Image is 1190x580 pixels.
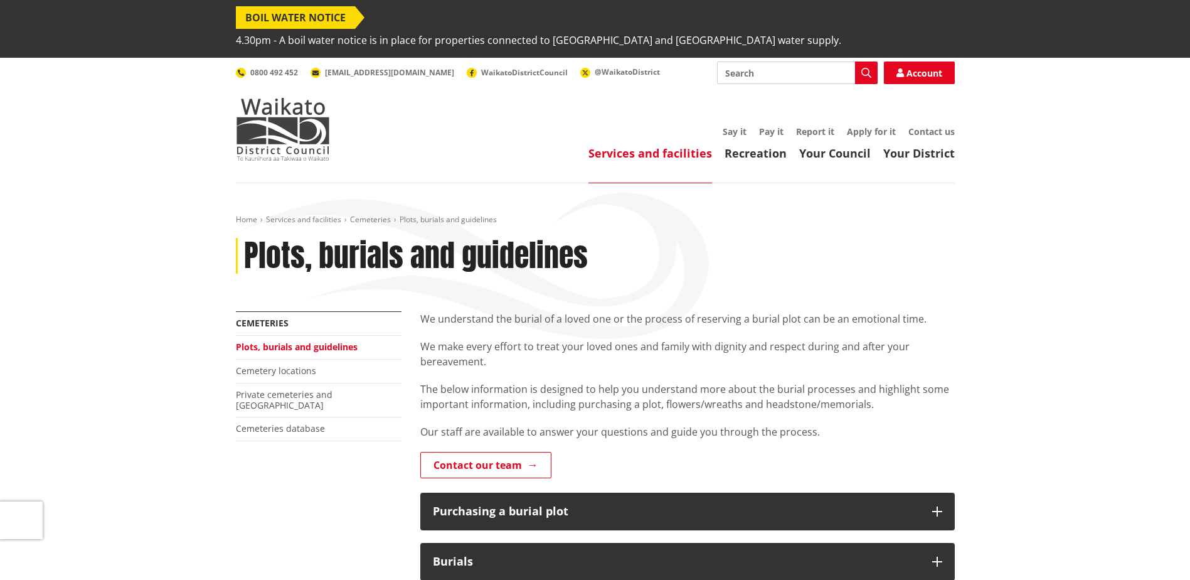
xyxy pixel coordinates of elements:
span: Plots, burials and guidelines [400,214,497,225]
a: Cemeteries [350,214,391,225]
a: Recreation [725,146,787,161]
span: 4.30pm - A boil water notice is in place for properties connected to [GEOGRAPHIC_DATA] and [GEOGR... [236,29,841,51]
img: Waikato District Council - Te Kaunihera aa Takiwaa o Waikato [236,98,330,161]
a: Account [884,62,955,84]
a: [EMAIL_ADDRESS][DOMAIN_NAME] [311,67,454,78]
a: Plots, burials and guidelines [236,341,358,353]
a: Cemeteries database [236,422,325,434]
a: Cemetery locations [236,365,316,377]
a: Services and facilities [588,146,712,161]
a: Home [236,214,257,225]
div: Purchasing a burial plot [433,505,920,518]
a: Services and facilities [266,214,341,225]
span: [EMAIL_ADDRESS][DOMAIN_NAME] [325,67,454,78]
a: Contact us [908,126,955,137]
a: Your District [883,146,955,161]
p: The below information is designed to help you understand more about the burial processes and high... [420,382,955,412]
a: Cemeteries [236,317,289,329]
div: Burials [433,556,920,568]
a: 0800 492 452 [236,67,298,78]
a: Report it [796,126,834,137]
h1: Plots, burials and guidelines [244,238,588,274]
span: BOIL WATER NOTICE [236,6,355,29]
p: We understand the burial of a loved one or the process of reserving a burial plot can be an emoti... [420,311,955,326]
a: Contact our team [420,452,551,478]
p: We make every effort to treat your loved ones and family with dignity and respect during and afte... [420,339,955,369]
p: Our staff are available to answer your questions and guide you through the process. [420,424,955,439]
a: Private cemeteries and [GEOGRAPHIC_DATA] [236,389,332,411]
button: Purchasing a burial plot [420,493,955,530]
nav: breadcrumb [236,215,955,225]
input: Search input [717,62,878,84]
a: Your Council [799,146,871,161]
span: 0800 492 452 [250,67,298,78]
a: Pay it [759,126,784,137]
span: WaikatoDistrictCouncil [481,67,568,78]
a: Say it [723,126,746,137]
span: @WaikatoDistrict [595,67,660,77]
a: @WaikatoDistrict [580,67,660,77]
a: WaikatoDistrictCouncil [467,67,568,78]
a: Apply for it [847,126,896,137]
